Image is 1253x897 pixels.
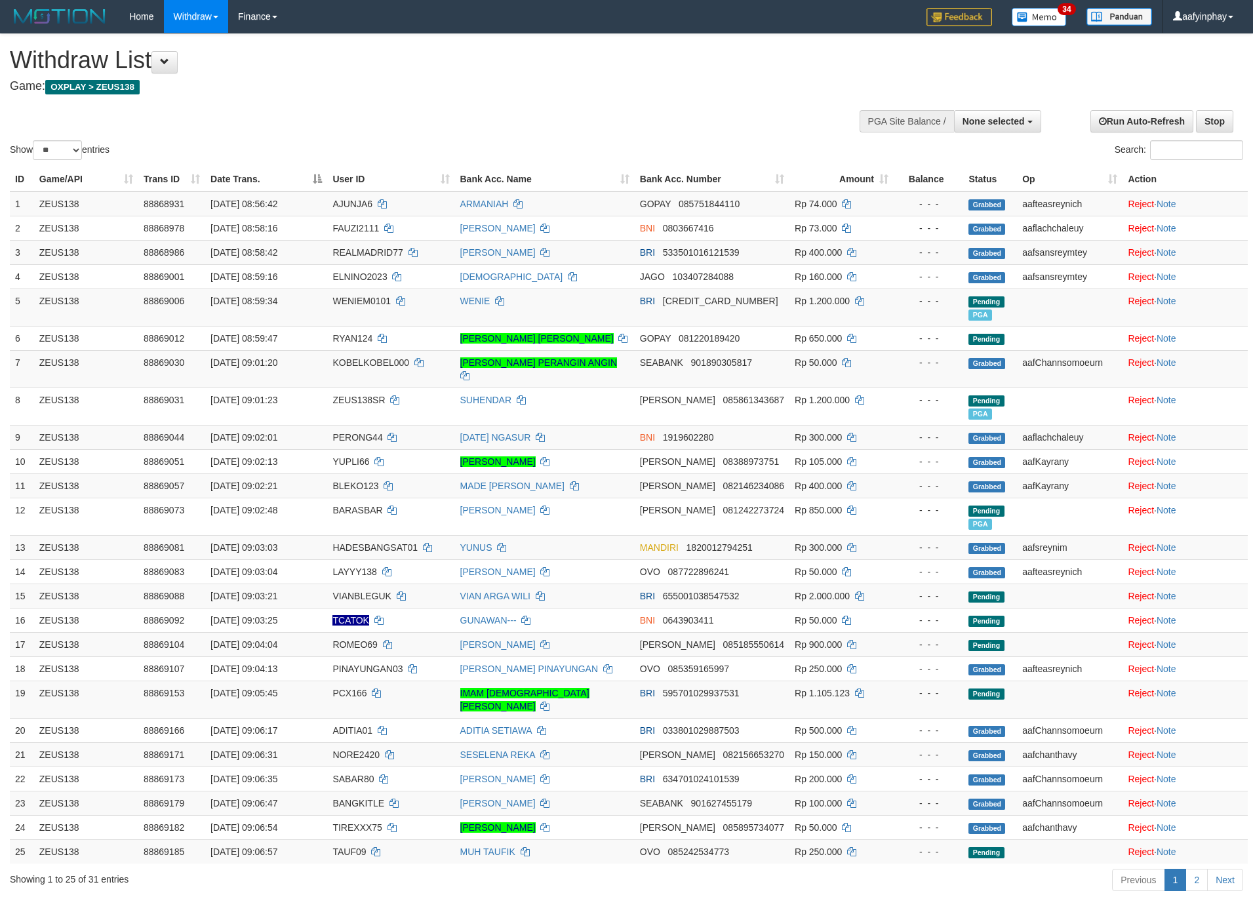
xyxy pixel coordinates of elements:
td: aafsansreymtey [1017,240,1123,264]
a: Reject [1128,271,1154,282]
a: WENIE [460,296,490,306]
span: [DATE] 09:03:21 [210,591,277,601]
td: 14 [10,559,34,584]
a: Reject [1128,774,1154,784]
span: Grabbed [968,543,1005,554]
span: [DATE] 08:58:42 [210,247,277,258]
span: Copy 1820012794251 to clipboard [686,542,753,553]
th: Amount: activate to sort column ascending [789,167,894,191]
a: Note [1157,567,1176,577]
td: 11 [10,473,34,498]
span: YUPLI66 [332,456,369,467]
span: Rp 650.000 [795,333,842,344]
label: Search: [1115,140,1243,160]
a: Reject [1128,847,1154,857]
span: [DATE] 09:03:04 [210,567,277,577]
td: aafsansreymtey [1017,264,1123,289]
td: 13 [10,535,34,559]
span: [PERSON_NAME] [640,481,715,491]
h4: Game: [10,80,822,93]
a: 1 [1164,869,1187,891]
td: 4 [10,264,34,289]
div: - - - [899,356,958,369]
span: BRI [640,296,655,306]
td: 9 [10,425,34,449]
td: · [1123,535,1248,559]
span: Copy 081220189420 to clipboard [679,333,740,344]
a: Note [1157,822,1176,833]
a: Note [1157,395,1176,405]
a: [PERSON_NAME] [460,223,536,233]
span: Rp 105.000 [795,456,842,467]
td: ZEUS138 [34,608,138,632]
span: Grabbed [968,199,1005,210]
span: 34 [1058,3,1075,15]
span: BNI [640,223,655,233]
a: Note [1157,333,1176,344]
th: Date Trans.: activate to sort column descending [205,167,327,191]
a: [PERSON_NAME] PINAYUNGAN [460,664,599,674]
td: aafteasreynich [1017,559,1123,584]
td: ZEUS138 [34,632,138,656]
span: Pending [968,616,1004,627]
span: Rp 850.000 [795,505,842,515]
a: Note [1157,688,1176,698]
span: Rp 400.000 [795,247,842,258]
div: - - - [899,479,958,492]
a: Reject [1128,247,1154,258]
a: Note [1157,542,1176,553]
a: Previous [1112,869,1164,891]
td: aafKayrany [1017,473,1123,498]
a: Reject [1128,591,1154,601]
a: [DEMOGRAPHIC_DATA] [460,271,563,282]
td: · [1123,264,1248,289]
a: [PERSON_NAME] [460,567,536,577]
td: · [1123,388,1248,425]
button: None selected [954,110,1041,132]
span: Rp 74.000 [795,199,837,209]
span: 88869030 [144,357,184,368]
div: - - - [899,270,958,283]
span: [PERSON_NAME] [640,505,715,515]
span: Rp 400.000 [795,481,842,491]
th: User ID: activate to sort column ascending [327,167,454,191]
span: Grabbed [968,224,1005,235]
img: Feedback.jpg [926,8,992,26]
a: YUNUS [460,542,492,553]
span: Copy 08388973751 to clipboard [723,456,780,467]
a: [PERSON_NAME] [PERSON_NAME] [460,333,614,344]
span: Copy 901890305817 to clipboard [691,357,752,368]
td: 3 [10,240,34,264]
span: Copy 082146234086 to clipboard [723,481,784,491]
a: VIAN ARGA WILI [460,591,530,601]
th: Action [1123,167,1248,191]
td: 5 [10,289,34,326]
th: Op: activate to sort column ascending [1017,167,1123,191]
label: Show entries [10,140,109,160]
td: ZEUS138 [34,350,138,388]
span: [DATE] 09:03:03 [210,542,277,553]
span: SEABANK [640,357,683,368]
td: 12 [10,498,34,535]
span: Rp 50.000 [795,567,837,577]
div: - - - [899,614,958,627]
div: - - - [899,197,958,210]
td: · [1123,498,1248,535]
a: MADE [PERSON_NAME] [460,481,565,491]
td: ZEUS138 [34,498,138,535]
td: aafsreynim [1017,535,1123,559]
span: 88869092 [144,615,184,626]
span: BRI [640,247,655,258]
div: - - - [899,541,958,554]
span: ELNINO2023 [332,271,387,282]
span: 88869001 [144,271,184,282]
a: Note [1157,357,1176,368]
a: Reject [1128,798,1154,808]
td: ZEUS138 [34,216,138,240]
a: Note [1157,432,1176,443]
span: [DATE] 09:02:01 [210,432,277,443]
span: Rp 1.200.000 [795,395,850,405]
td: ZEUS138 [34,559,138,584]
a: Note [1157,847,1176,857]
td: ZEUS138 [34,425,138,449]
